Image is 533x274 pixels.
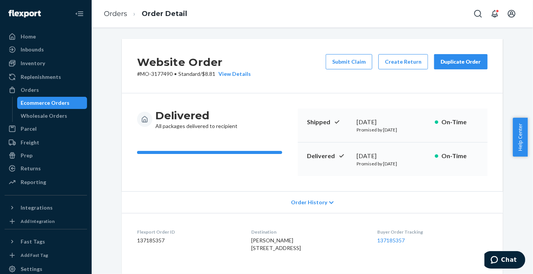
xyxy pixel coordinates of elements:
div: Returns [21,165,41,172]
div: Parcel [21,125,37,133]
a: Inbounds [5,43,87,56]
div: Duplicate Order [441,58,481,66]
a: Ecommerce Orders [17,97,87,109]
a: Parcel [5,123,87,135]
a: Add Fast Tag [5,251,87,260]
div: Fast Tags [21,238,45,245]
div: Ecommerce Orders [21,99,70,107]
a: Inventory [5,57,87,69]
a: Wholesale Orders [17,110,87,122]
div: Prep [21,152,32,159]
iframe: Opens a widget where you can chat to one of our agents [485,251,525,270]
div: Freight [21,139,39,146]
a: Home [5,30,87,43]
div: Settings [21,265,42,273]
button: Integrations [5,202,87,214]
p: Shipped [307,118,350,127]
div: Inbounds [21,46,44,53]
span: Standard [178,71,200,77]
button: Open notifications [487,6,502,21]
div: [DATE] [357,152,429,160]
dt: Flexport Order ID [137,229,239,235]
h2: Website Order [137,54,251,70]
div: Inventory [21,59,45,67]
div: Reporting [21,178,46,186]
button: Open account menu [504,6,519,21]
a: 137185357 [378,237,405,244]
p: Delivered [307,152,350,160]
a: Freight [5,136,87,149]
div: All packages delivered to recipient [155,109,237,130]
a: Orders [5,84,87,96]
button: Help Center [513,118,528,157]
p: On-Time [441,152,478,160]
a: Returns [5,162,87,175]
ol: breadcrumbs [98,3,193,25]
span: Order History [291,199,327,206]
dt: Buyer Order Tracking [378,229,488,235]
button: Open Search Box [470,6,486,21]
div: Wholesale Orders [21,112,68,120]
p: Promised by [DATE] [357,127,429,133]
a: Reporting [5,176,87,188]
button: Close Navigation [72,6,87,21]
button: View Details [215,70,251,78]
dt: Destination [251,229,365,235]
p: On-Time [441,118,478,127]
a: Replenishments [5,71,87,83]
button: Duplicate Order [434,54,488,69]
dd: 137185357 [137,237,239,244]
span: [PERSON_NAME] [STREET_ADDRESS] [251,237,301,251]
div: Add Integration [21,218,55,224]
img: Flexport logo [8,10,41,18]
span: • [174,71,177,77]
h3: Delivered [155,109,237,122]
a: Order Detail [142,10,187,18]
div: Integrations [21,204,53,212]
div: Add Fast Tag [21,252,48,258]
button: Submit Claim [326,54,372,69]
div: Replenishments [21,73,61,81]
div: Home [21,33,36,40]
button: Create Return [378,54,428,69]
a: Orders [104,10,127,18]
p: # MO-3177490 / $8.81 [137,70,251,78]
p: Promised by [DATE] [357,160,429,167]
button: Fast Tags [5,236,87,248]
div: [DATE] [357,118,429,127]
a: Add Integration [5,217,87,226]
div: Orders [21,86,39,94]
a: Prep [5,149,87,162]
